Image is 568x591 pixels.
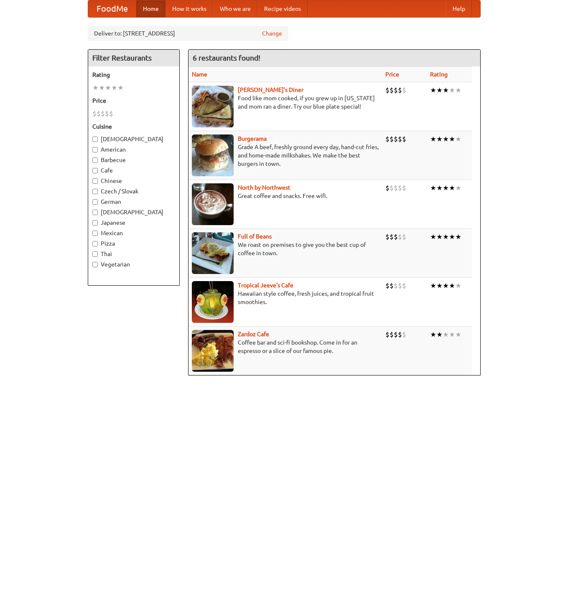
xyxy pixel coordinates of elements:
[193,54,260,62] ng-pluralize: 6 restaurants found!
[436,86,443,95] li: ★
[192,86,234,127] img: sallys.jpg
[92,210,98,215] input: [DEMOGRAPHIC_DATA]
[455,232,461,241] li: ★
[192,71,207,78] a: Name
[238,331,269,337] a: Zardoz Cafe
[213,0,257,17] a: Who we are
[394,86,398,95] li: $
[390,281,394,290] li: $
[92,220,98,226] input: Japanese
[92,189,98,194] input: Czech / Slovak
[398,183,402,193] li: $
[92,135,175,143] label: [DEMOGRAPHIC_DATA]
[398,281,402,290] li: $
[449,134,455,144] li: ★
[92,177,175,185] label: Chinese
[398,86,402,95] li: $
[455,183,461,193] li: ★
[443,232,449,241] li: ★
[92,156,175,164] label: Barbecue
[238,135,267,142] a: Burgerama
[262,29,282,38] a: Change
[192,330,234,372] img: zardoz.jpg
[449,281,455,290] li: ★
[92,262,98,267] input: Vegetarian
[257,0,308,17] a: Recipe videos
[394,281,398,290] li: $
[430,183,436,193] li: ★
[192,192,379,200] p: Great coffee and snacks. Free wifi.
[101,109,105,118] li: $
[390,86,394,95] li: $
[443,134,449,144] li: ★
[92,241,98,246] input: Pizza
[446,0,472,17] a: Help
[385,134,390,144] li: $
[402,86,406,95] li: $
[92,239,175,248] label: Pizza
[192,241,379,257] p: We roast on premises to give you the best cup of coffee in town.
[192,143,379,168] p: Grade A beef, freshly ground every day, hand-cut fries, and home-made milkshakes. We make the bes...
[394,183,398,193] li: $
[92,157,98,163] input: Barbecue
[92,208,175,216] label: [DEMOGRAPHIC_DATA]
[455,86,461,95] li: ★
[402,330,406,339] li: $
[443,281,449,290] li: ★
[192,338,379,355] p: Coffee bar and sci-fi bookshop. Come in for an espresso or a slice of our famous pie.
[92,187,175,195] label: Czech / Slovak
[436,281,443,290] li: ★
[117,83,124,92] li: ★
[385,232,390,241] li: $
[166,0,213,17] a: How it works
[99,83,105,92] li: ★
[92,231,98,236] input: Mexican
[88,50,179,66] h4: Filter Restaurants
[88,0,136,17] a: FoodMe
[430,86,436,95] li: ★
[92,251,98,257] input: Thai
[385,71,399,78] a: Price
[238,86,303,93] a: [PERSON_NAME]'s Diner
[192,289,379,306] p: Hawaiian style coffee, fresh juices, and tropical fruit smoothies.
[443,183,449,193] li: ★
[92,250,175,258] label: Thai
[436,330,443,339] li: ★
[192,94,379,111] p: Food like mom cooked, if you grew up in [US_STATE] and mom ran a diner. Try our blue plate special!
[443,86,449,95] li: ★
[238,233,272,240] a: Full of Beans
[92,199,98,205] input: German
[92,71,175,79] h5: Rating
[455,330,461,339] li: ★
[430,232,436,241] li: ★
[92,109,97,118] li: $
[402,232,406,241] li: $
[192,183,234,225] img: north.jpg
[455,134,461,144] li: ★
[436,232,443,241] li: ★
[385,330,390,339] li: $
[398,134,402,144] li: $
[449,183,455,193] li: ★
[402,183,406,193] li: $
[88,26,288,41] div: Deliver to: [STREET_ADDRESS]
[390,183,394,193] li: $
[394,134,398,144] li: $
[192,232,234,274] img: beans.jpg
[430,330,436,339] li: ★
[238,282,293,289] a: Tropical Jeeve's Cafe
[238,184,290,191] b: North by Northwest
[192,281,234,323] img: jeeves.jpg
[398,330,402,339] li: $
[385,183,390,193] li: $
[394,330,398,339] li: $
[390,232,394,241] li: $
[92,147,98,152] input: American
[109,109,113,118] li: $
[430,71,448,78] a: Rating
[402,134,406,144] li: $
[394,232,398,241] li: $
